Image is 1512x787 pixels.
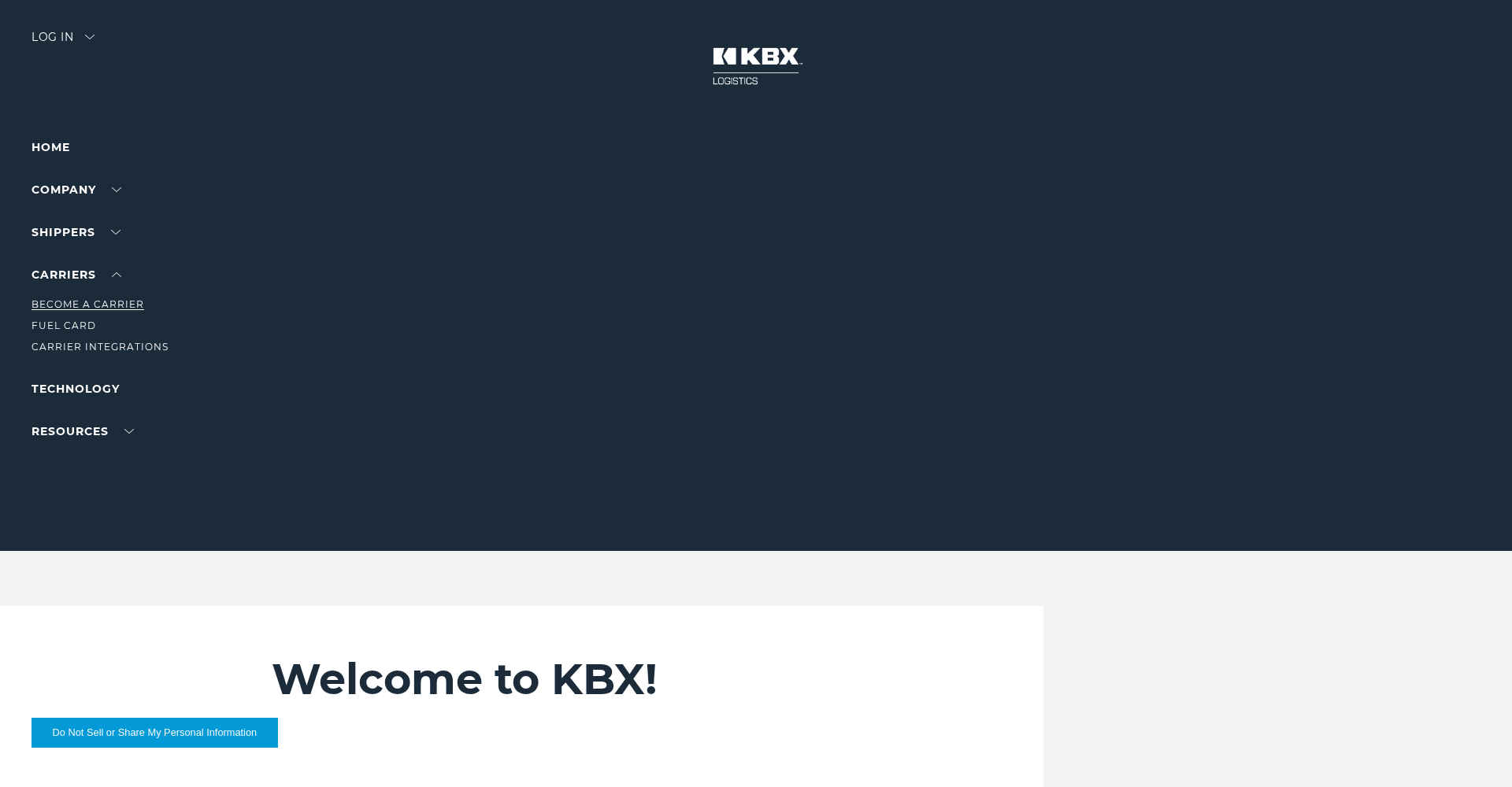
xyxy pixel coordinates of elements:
[31,424,134,438] a: RESOURCES
[31,382,120,396] a: Technology
[31,341,169,353] a: Carrier Integrations
[31,225,120,239] a: SHIPPERS
[31,140,70,154] a: Home
[31,268,121,282] a: Carriers
[697,31,815,101] img: kbx logo
[31,298,144,310] a: Become a Carrier
[31,718,278,748] button: Do Not Sell or Share My Personal Information
[31,31,94,54] div: Log in
[272,653,952,705] h2: Welcome to KBX!
[31,183,121,197] a: Company
[31,320,96,331] a: Fuel Card
[85,35,94,39] img: arrow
